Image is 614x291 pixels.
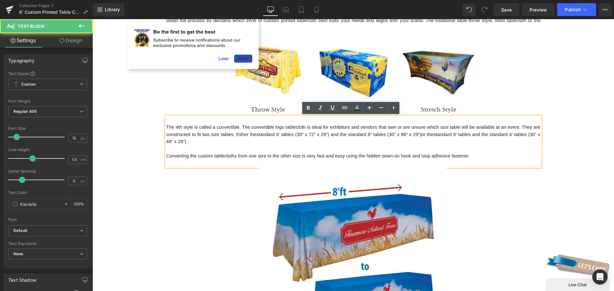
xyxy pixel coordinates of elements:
[530,6,547,13] span: Preview
[309,3,324,16] a: Mobile
[13,228,27,234] i: Default
[308,12,384,88] img: stretch style tablecloth
[278,3,294,16] a: Laptop
[122,35,140,43] a: Later
[13,251,23,256] b: None
[81,136,86,140] span: px
[61,10,160,16] div: Be the first to get the best
[8,126,87,131] div: Font Size
[308,88,384,94] h4: Stretch Style
[592,269,608,285] div: Open Intercom Messenger
[3,3,70,50] img: Chat attention grabber
[81,157,86,162] span: em
[19,10,81,15] span: 6' Custom Printed Table Covers
[8,241,87,246] div: Text Transform
[138,12,214,88] img: throw style tablecloth
[522,3,555,16] a: Preview
[71,199,87,210] div: %
[8,190,87,195] div: Text Color
[93,3,124,16] a: New Library
[463,3,476,16] button: Undo
[74,105,449,125] span: The 4th style is called a convertible. The convertible logo tablecloth is ideal for exhibitors an...
[263,3,278,16] a: Desktop
[451,219,518,272] iframe: chat widget
[8,71,87,76] div: Text Styles
[223,88,299,94] h4: Fitted Style
[20,201,61,208] input: Color
[8,148,87,152] div: Line Height
[61,18,160,29] div: Subscribe to receive notifications about our exclusive promotions and discounts.
[21,82,36,87] b: Custom
[557,3,596,16] button: Publish
[8,54,35,63] div: Typography
[105,7,120,12] span: Library
[294,3,309,16] a: Tablet
[478,3,491,16] button: Redo
[13,109,37,114] b: Regular 400
[8,99,87,103] div: Font Weight
[18,24,44,29] span: Text Block
[138,88,214,94] h4: Throw Style
[164,113,329,118] a: standard 6’ tables (30” x 72” x 29”) and the standard 8” tables (30” x 96” x 29”)
[74,134,377,139] span: Converting the custom tablecloths from one size to the other size is very fast and easy using the...
[599,3,611,16] button: More
[5,5,59,10] div: Live Chat
[48,33,94,48] a: Design
[19,3,93,8] a: Collection Pages
[81,179,86,183] span: px
[501,6,512,13] span: Save
[8,218,87,222] div: Font
[565,7,581,12] span: Publish
[223,12,299,88] img: fitted style tablecloth
[8,274,36,283] div: Text Shadow
[8,169,87,173] div: Letter Spacing
[42,10,57,29] img: Logo
[142,35,160,43] a: Allow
